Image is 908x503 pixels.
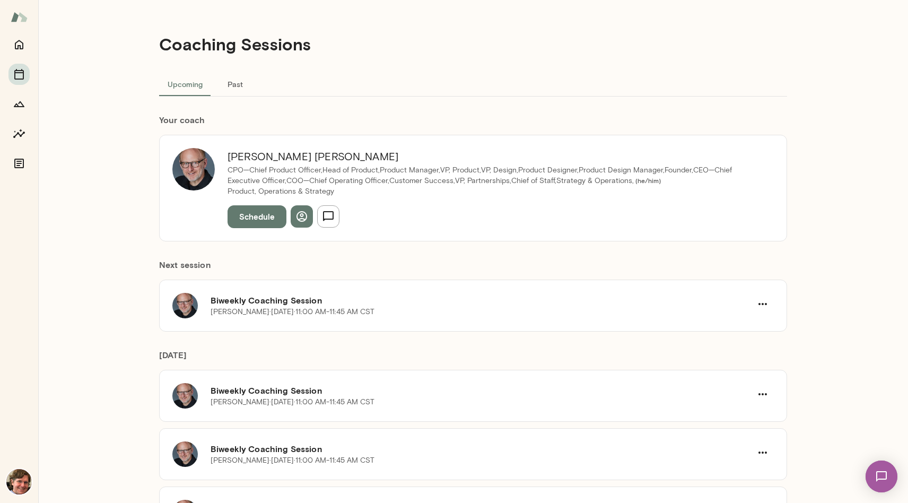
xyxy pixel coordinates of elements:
[8,153,30,174] button: Documents
[8,64,30,85] button: Sessions
[6,469,32,495] img: Jonathan Sims
[228,186,761,197] p: Product, Operations & Strategy
[159,34,311,54] h4: Coaching Sessions
[8,34,30,55] button: Home
[8,93,30,115] button: Growth Plan
[159,114,787,126] h6: Your coach
[211,443,752,455] h6: Biweekly Coaching Session
[211,307,374,317] p: [PERSON_NAME] · [DATE] · 11:00 AM-11:45 AM CST
[159,349,787,370] h6: [DATE]
[228,148,761,165] h6: [PERSON_NAME] [PERSON_NAME]
[634,177,661,184] span: ( he/him )
[11,7,28,27] img: Mento
[291,205,313,228] button: View profile
[159,258,787,280] h6: Next session
[211,397,374,407] p: [PERSON_NAME] · [DATE] · 11:00 AM-11:45 AM CST
[159,71,211,97] button: Upcoming
[8,123,30,144] button: Insights
[211,71,259,97] button: Past
[317,205,339,228] button: Send message
[172,148,215,190] img: Nick Gould
[228,205,286,228] button: Schedule
[228,165,761,186] p: CPO—Chief Product Officer,Head of Product,Product Manager,VP, Product,VP, Design,Product Designer...
[159,71,787,97] div: basic tabs example
[211,455,374,466] p: [PERSON_NAME] · [DATE] · 11:00 AM-11:45 AM CST
[211,384,752,397] h6: Biweekly Coaching Session
[211,294,752,307] h6: Biweekly Coaching Session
